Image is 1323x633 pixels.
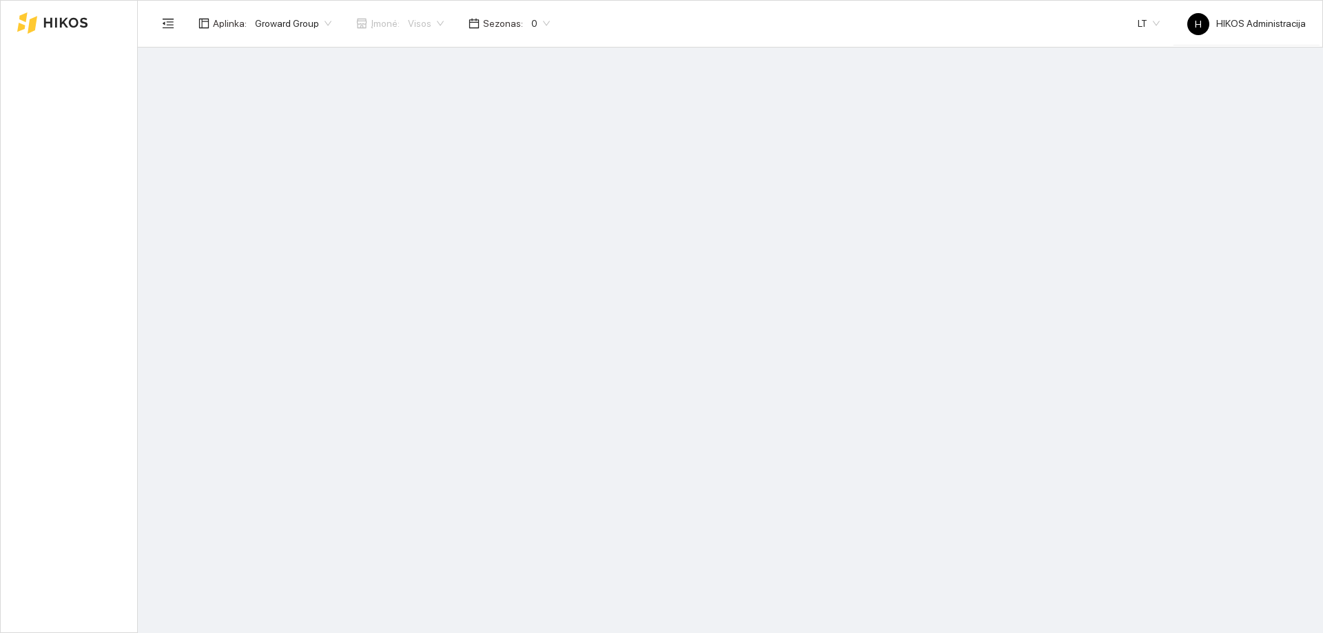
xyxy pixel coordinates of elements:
span: shop [356,18,367,29]
span: HIKOS Administracija [1187,18,1306,29]
span: LT [1138,13,1160,34]
span: Įmonė : [371,16,400,31]
span: Aplinka : [213,16,247,31]
button: menu-fold [154,10,182,37]
span: 0 [531,13,550,34]
span: menu-fold [162,17,174,30]
span: Groward Group [255,13,331,34]
span: Visos [408,13,444,34]
span: Sezonas : [483,16,523,31]
span: layout [198,18,209,29]
span: calendar [469,18,480,29]
span: H [1195,13,1202,35]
